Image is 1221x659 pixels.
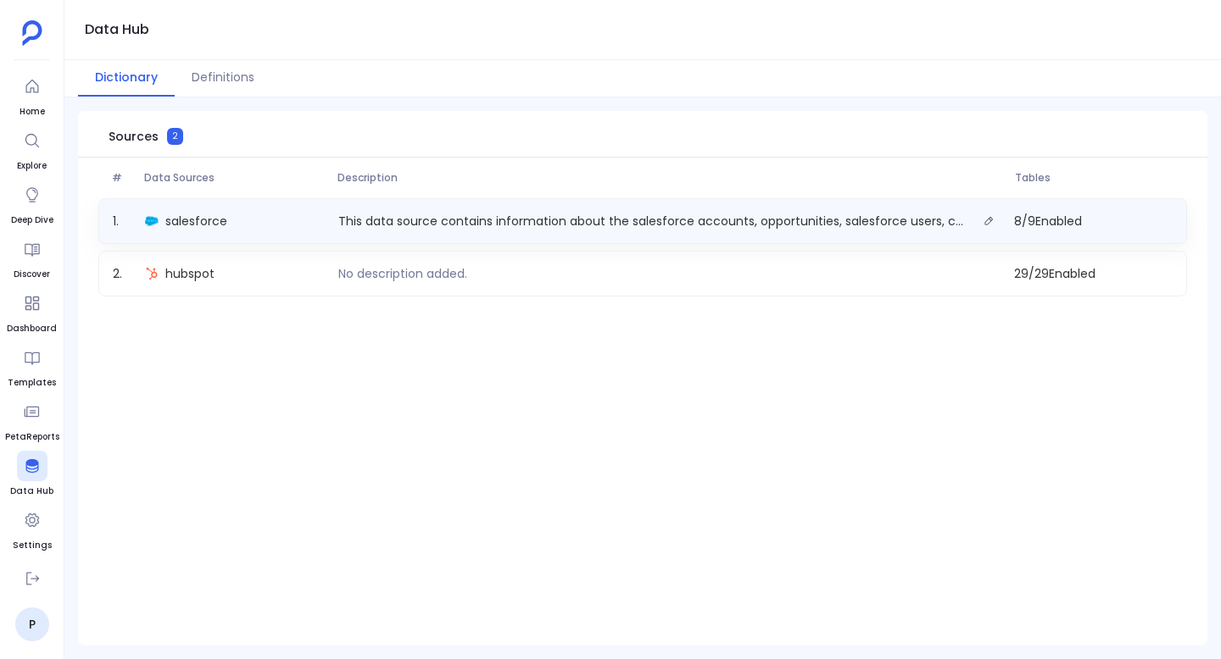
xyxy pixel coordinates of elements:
button: Definitions [175,60,271,97]
span: hubspot [165,265,215,282]
img: petavue logo [22,20,42,46]
span: 29 / 29 Enabled [1007,265,1179,283]
span: Data Sources [137,171,331,185]
span: Dashboard [7,322,57,335]
span: # [105,171,137,185]
span: Deep Dive [11,213,53,227]
button: Edit description. [977,209,1001,233]
a: Data Hub [10,451,53,498]
span: Home [17,105,47,119]
h1: Data Hub [85,18,149,42]
span: 2 . [106,265,138,283]
a: Home [17,71,47,119]
a: Explore [17,125,47,173]
span: 8 / 9 Enabled [1007,209,1179,233]
span: Discover [14,268,50,281]
span: Sources [109,128,159,145]
span: salesforce [165,213,227,230]
a: Dashboard [7,288,57,335]
span: Templates [8,376,56,390]
a: P [15,607,49,641]
a: Templates [8,342,56,390]
p: This data source contains information about the salesforce accounts, opportunities, salesforce us... [332,213,978,230]
span: Description [331,171,1008,185]
span: 2 [167,128,183,145]
span: 1 . [106,209,138,233]
a: Deep Dive [11,180,53,227]
span: Tables [1008,171,1180,185]
span: PetaReports [5,430,59,444]
button: Dictionary [78,60,175,97]
a: PetaReports [5,396,59,444]
a: Discover [14,234,50,281]
p: No description added. [332,265,474,283]
span: Data Hub [10,485,53,498]
span: Settings [13,539,52,552]
span: Explore [17,159,47,173]
a: Settings [13,505,52,552]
